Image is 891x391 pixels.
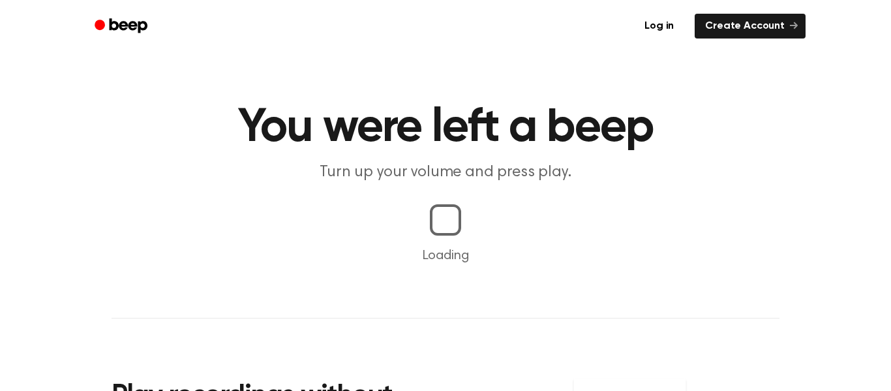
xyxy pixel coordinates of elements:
[195,162,696,183] p: Turn up your volume and press play.
[695,14,806,39] a: Create Account
[112,104,779,151] h1: You were left a beep
[85,14,159,39] a: Beep
[631,11,687,41] a: Log in
[16,246,875,266] p: Loading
